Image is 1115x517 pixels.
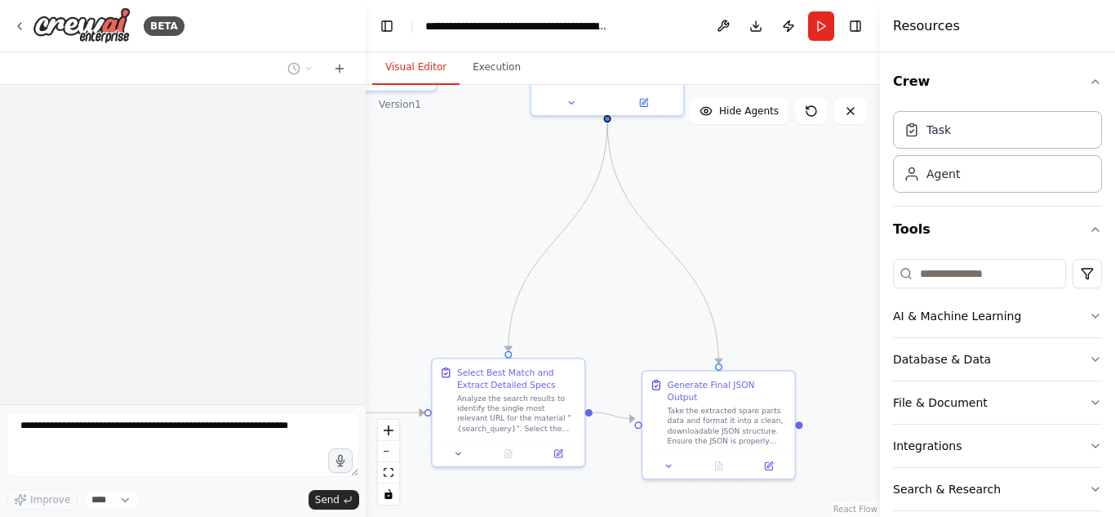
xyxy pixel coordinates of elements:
div: Task [926,122,951,138]
div: React Flow controls [378,420,399,505]
div: Version 1 [379,98,421,111]
button: Hide Agents [690,98,788,124]
button: Visual Editor [372,51,460,85]
g: Edge from be8cf268-50c1-443a-bae2-bebbaeb01858 to 3138ee8f-d3d2-43a2-8e52-1c0d09655015 [601,123,725,363]
button: Integrations [893,425,1102,467]
button: Improve [7,489,78,510]
button: File & Document [893,381,1102,424]
g: Edge from 6a9ef1df-2471-4afd-859b-b6e1d52c71d5 to f8487458-06b3-4b69-a550-02cbc069c03a [267,98,366,351]
button: Database & Data [893,338,1102,381]
div: AI & Machine Learning [893,308,1021,324]
div: Take the extracted spare parts data and format it into a clean, downloadable JSON structure. Ensu... [668,406,788,446]
button: Open in side panel [361,70,431,85]
h4: Resources [893,16,960,36]
nav: breadcrumb [425,18,609,34]
a: React Flow attribution [833,505,877,514]
button: No output available [482,446,535,461]
button: Start a new chat [327,59,353,78]
span: Hide Agents [719,105,779,118]
button: No output available [692,459,744,474]
div: Generate Final JSON OutputTake the extracted spare parts data and format it into a clean, downloa... [642,370,796,479]
div: Generate Final JSON Output [668,379,788,403]
g: Edge from dfd7e832-057b-4f6b-852f-c627476aaddf to 3138ee8f-d3d2-43a2-8e52-1c0d09655015 [593,407,635,426]
span: Improve [30,493,70,506]
button: Open in side panel [537,446,580,461]
div: Database & Data [893,351,991,368]
div: Agent [926,166,960,182]
button: Switch to previous chat [281,59,320,78]
button: toggle interactivity [378,484,399,505]
div: Crew [893,105,1102,206]
div: Integrations [893,438,962,454]
g: Edge from f8487458-06b3-4b69-a550-02cbc069c03a to dfd7e832-057b-4f6b-852f-c627476aaddf [358,407,424,419]
div: BETA [144,16,184,36]
button: Hide right sidebar [844,15,867,38]
span: Send [315,493,340,506]
button: Open in side panel [748,459,790,474]
button: Crew [893,59,1102,105]
button: Tools [893,207,1102,252]
button: fit view [378,462,399,484]
button: Click to speak your automation idea [328,448,353,473]
div: Select Best Match and Extract Detailed SpecsAnalyze the search results to identify the single mos... [431,358,585,467]
button: zoom out [378,441,399,462]
button: zoom in [378,420,399,441]
div: File & Document [893,394,988,411]
div: Search & Research [893,481,1001,497]
button: AI & Machine Learning [893,295,1102,337]
img: Logo [33,7,131,44]
button: Open in side panel [609,96,679,110]
g: Edge from be8cf268-50c1-443a-bae2-bebbaeb01858 to dfd7e832-057b-4f6b-852f-c627476aaddf [502,123,613,351]
div: Select Best Match and Extract Detailed Specs [457,367,577,391]
button: Hide left sidebar [375,15,398,38]
div: Analyze the search results to identify the single most relevant URL for the material "{search_que... [457,394,577,434]
button: Execution [460,51,534,85]
button: Send [309,490,359,510]
button: Search & Research [893,468,1102,510]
